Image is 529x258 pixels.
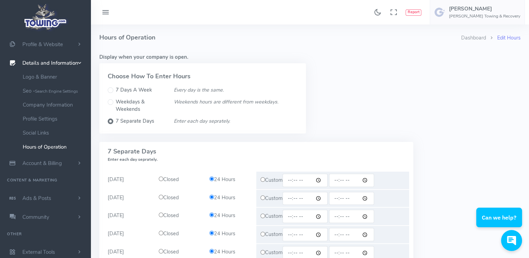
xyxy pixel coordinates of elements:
[205,194,256,202] div: 24 Hours
[256,208,409,225] div: Custom
[108,72,191,80] strong: Choose How To Enter Hours
[103,226,155,243] div: [DATE]
[461,34,486,42] li: Dashboard
[103,208,155,225] div: [DATE]
[17,70,91,84] a: Logo & Banner
[35,88,78,94] small: Search Engine Settings
[155,176,206,184] div: Closed
[17,98,91,112] a: Company Information
[256,226,409,243] div: Custom
[434,7,445,18] img: user-image
[22,41,63,48] span: Profile & Website
[256,190,409,207] div: Custom
[406,9,421,16] button: Report
[22,214,49,221] span: Community
[103,172,155,189] div: [DATE]
[116,86,152,94] label: 7 Days A Week
[22,160,62,167] span: Account & Billing
[116,98,165,113] label: Weekdays & Weekends
[471,188,529,258] iframe: Conversations
[155,248,206,256] div: Closed
[449,6,520,12] h5: [PERSON_NAME]
[17,112,91,126] a: Profile Settings
[108,157,158,162] span: Enter each day seprately.
[22,249,55,256] span: External Tools
[256,172,409,189] div: Custom
[17,84,91,98] a: Seo -Search Engine Settings
[103,190,155,207] div: [DATE]
[497,34,521,41] a: Edit Hours
[205,176,256,184] div: 24 Hours
[22,2,69,32] img: logo
[174,117,230,124] i: Enter each day seprately.
[449,14,520,19] h6: [PERSON_NAME] Towing & Recovery
[155,194,206,202] div: Closed
[17,140,91,154] a: Hours of Operation
[22,60,78,67] span: Details and Information
[116,117,154,125] label: 7 Separate Days
[205,212,256,220] div: 24 Hours
[155,230,206,238] div: Closed
[22,195,51,202] span: Ads & Posts
[205,230,256,238] div: 24 Hours
[174,86,224,93] i: Every day is the same.
[99,54,521,60] h5: Display when your company is open.
[155,212,206,220] div: Closed
[108,147,158,163] span: 7 Separate Days
[174,98,278,105] i: Weekends hours are different from weekdays.
[99,24,461,51] h4: Hours of Operation
[17,126,91,140] a: Social Links
[205,248,256,256] div: 24 Hours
